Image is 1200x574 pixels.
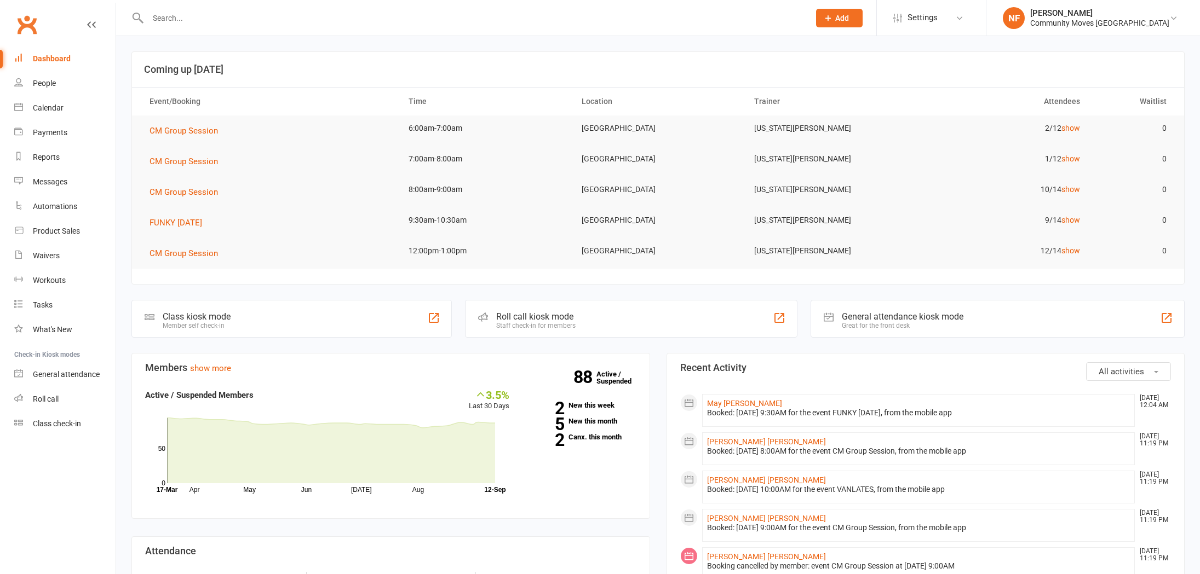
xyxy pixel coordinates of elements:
strong: Active / Suspended Members [145,390,254,400]
time: [DATE] 11:19 PM [1134,433,1170,447]
div: Reports [33,153,60,161]
a: Automations [14,194,116,219]
span: CM Group Session [150,248,218,258]
strong: 2 [526,400,564,416]
a: What's New [14,317,116,342]
span: All activities [1099,367,1144,376]
a: 5New this month [526,418,636,425]
a: show [1061,154,1080,163]
a: May [PERSON_NAME] [707,399,782,408]
td: 0 [1090,146,1176,172]
td: 0 [1090,207,1176,233]
a: 88Active / Suspended [596,362,645,393]
td: 1/12 [917,146,1090,172]
span: Settings [908,5,938,30]
button: FUNKY [DATE] [150,216,210,229]
a: Roll call [14,387,116,411]
div: Booked: [DATE] 9:00AM for the event CM Group Session, from the mobile app [707,523,1130,532]
td: 0 [1090,238,1176,264]
a: 2New this week [526,402,636,409]
a: [PERSON_NAME] [PERSON_NAME] [707,437,826,446]
td: 9:30am-10:30am [399,207,571,233]
td: [GEOGRAPHIC_DATA] [572,146,744,172]
div: Roll call kiosk mode [496,311,576,322]
span: Add [835,14,849,22]
a: Tasks [14,293,116,317]
a: Waivers [14,243,116,268]
a: show [1061,216,1080,224]
h3: Members [145,362,636,373]
a: People [14,71,116,96]
div: NF [1003,7,1025,29]
div: Last 30 Days [469,389,509,412]
th: Attendees [917,88,1090,115]
div: General attendance [33,370,100,379]
td: [US_STATE][PERSON_NAME] [744,115,917,141]
button: CM Group Session [150,124,226,137]
th: Trainer [744,88,917,115]
button: CM Group Session [150,155,226,168]
span: CM Group Session [150,156,218,166]
th: Waitlist [1090,88,1176,115]
strong: 2 [526,432,564,448]
div: Calendar [33,103,64,112]
div: Booked: [DATE] 10:00AM for the event VANLATES, from the mobile app [707,485,1130,494]
div: Class kiosk mode [163,311,231,322]
td: 0 [1090,177,1176,202]
a: show [1061,124,1080,132]
div: What's New [33,325,72,334]
div: Waivers [33,251,60,260]
button: All activities [1086,362,1171,381]
div: Booked: [DATE] 8:00AM for the event CM Group Session, from the mobile app [707,447,1130,456]
a: show [1061,185,1080,194]
div: Roll call [33,395,59,403]
th: Event/Booking [140,88,399,115]
td: [GEOGRAPHIC_DATA] [572,115,744,141]
strong: 88 [573,369,596,385]
span: CM Group Session [150,187,218,197]
h3: Attendance [145,546,636,556]
td: 9/14 [917,207,1090,233]
td: [GEOGRAPHIC_DATA] [572,207,744,233]
td: 12:00pm-1:00pm [399,238,571,264]
th: Time [399,88,571,115]
a: Class kiosk mode [14,411,116,436]
div: Payments [33,128,67,137]
div: Product Sales [33,227,80,235]
h3: Recent Activity [680,362,1172,373]
div: General attendance kiosk mode [842,311,963,322]
a: Messages [14,170,116,194]
a: [PERSON_NAME] [PERSON_NAME] [707,552,826,561]
td: [GEOGRAPHIC_DATA] [572,177,744,202]
div: Dashboard [33,54,71,63]
td: 2/12 [917,115,1090,141]
div: [PERSON_NAME] [1030,8,1169,18]
div: Booked: [DATE] 9:30AM for the event FUNKY [DATE], from the mobile app [707,408,1130,418]
td: 10/14 [917,177,1090,202]
button: Add [816,9,863,27]
a: [PERSON_NAME] [PERSON_NAME] [707,514,826,523]
input: Search... [145,10,802,26]
td: [US_STATE][PERSON_NAME] [744,207,917,233]
strong: 5 [526,416,564,432]
td: 8:00am-9:00am [399,177,571,202]
h3: Coming up [DATE] [144,64,1172,75]
div: Messages [33,177,67,186]
td: [US_STATE][PERSON_NAME] [744,146,917,172]
div: Automations [33,202,77,211]
div: Tasks [33,300,53,309]
a: show [1061,246,1080,255]
div: Member self check-in [163,322,231,329]
div: Class check-in [33,419,81,428]
td: [US_STATE][PERSON_NAME] [744,177,917,202]
a: Clubworx [13,11,41,38]
a: Reports [14,145,116,170]
span: FUNKY [DATE] [150,218,202,228]
div: Workouts [33,276,66,285]
div: Great for the front desk [842,322,963,329]
td: 0 [1090,115,1176,141]
td: 6:00am-7:00am [399,115,571,141]
a: Dashboard [14,47,116,71]
a: Payments [14,120,116,145]
td: [GEOGRAPHIC_DATA] [572,238,744,264]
